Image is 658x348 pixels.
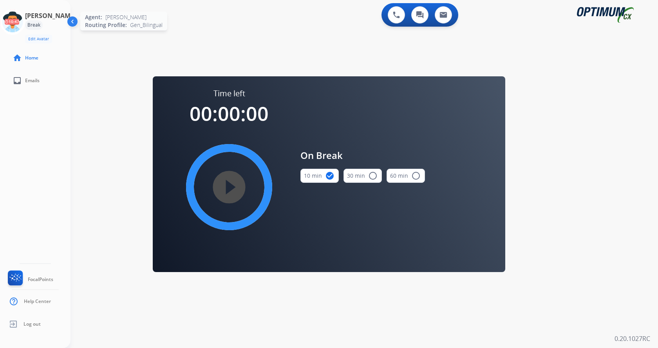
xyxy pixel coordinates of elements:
[615,334,650,343] p: 0.20.1027RC
[368,171,378,180] mat-icon: radio_button_unchecked
[190,100,269,127] span: 00:00:00
[85,13,102,21] span: Agent:
[213,88,245,99] span: Time left
[6,270,53,288] a: FocalPoints
[25,55,38,61] span: Home
[13,76,22,85] mat-icon: inbox
[25,78,40,84] span: Emails
[23,321,41,327] span: Log out
[25,20,43,30] div: Break
[411,171,421,180] mat-icon: radio_button_unchecked
[105,13,146,21] span: [PERSON_NAME]
[130,21,163,29] span: Gen_Bilingual
[387,169,425,183] button: 60 min
[24,298,51,305] span: Help Center
[13,53,22,63] mat-icon: home
[300,148,425,162] span: On Break
[25,34,52,43] button: Edit Avatar
[28,276,53,283] span: FocalPoints
[325,171,334,180] mat-icon: check_circle
[85,21,127,29] span: Routing Profile:
[343,169,382,183] button: 30 min
[25,11,76,20] h3: [PERSON_NAME]
[300,169,339,183] button: 10 min
[224,182,234,192] mat-icon: play_circle_filled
